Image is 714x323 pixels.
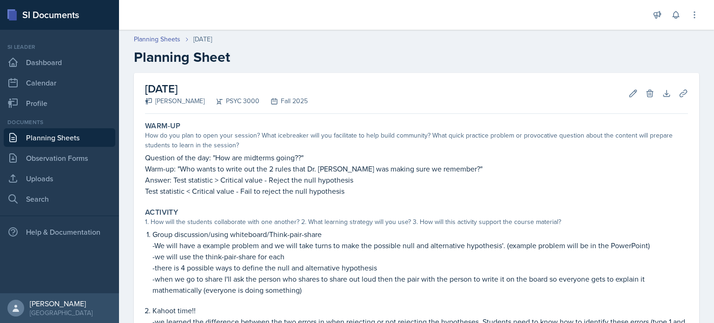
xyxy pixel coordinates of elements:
[152,229,688,240] p: Group discussion/using whiteboard/Think-pair-share
[4,149,115,167] a: Observation Forms
[30,308,93,317] div: [GEOGRAPHIC_DATA]
[145,80,308,97] h2: [DATE]
[134,49,699,66] h2: Planning Sheet
[145,96,205,106] div: [PERSON_NAME]
[4,43,115,51] div: Si leader
[152,251,688,262] p: -we will use the think-pair-share for each
[4,128,115,147] a: Planning Sheets
[4,169,115,188] a: Uploads
[145,185,688,197] p: Test statistic < Critical value - Fail to reject the null hypothesis
[145,163,688,174] p: Warm-up: "Who wants to write out the 2 rules that Dr. [PERSON_NAME] was making sure we remember?"
[4,223,115,241] div: Help & Documentation
[193,34,212,44] div: [DATE]
[152,273,688,296] p: -when we go to share I'll ask the person who shares to share out loud then the pair with the pers...
[205,96,259,106] div: PSYC 3000
[145,174,688,185] p: Answer: Test statistic > Critical value - Reject the null hypothesis
[259,96,308,106] div: Fall 2025
[134,34,180,44] a: Planning Sheets
[145,217,688,227] div: 1. How will the students collaborate with one another? 2. What learning strategy will you use? 3....
[4,190,115,208] a: Search
[145,152,688,163] p: Question of the day: "How are midterms going??"
[152,262,688,273] p: -there is 4 possible ways to define the null and alternative hypothesis
[4,118,115,126] div: Documents
[145,131,688,150] div: How do you plan to open your session? What icebreaker will you facilitate to help build community...
[4,94,115,112] a: Profile
[145,121,181,131] label: Warm-Up
[152,305,688,316] p: Kahoot time!!
[30,299,93,308] div: [PERSON_NAME]
[4,53,115,72] a: Dashboard
[4,73,115,92] a: Calendar
[152,240,688,251] p: -We will have a example problem and we will take turns to make the possible null and alternative ...
[145,208,178,217] label: Activity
